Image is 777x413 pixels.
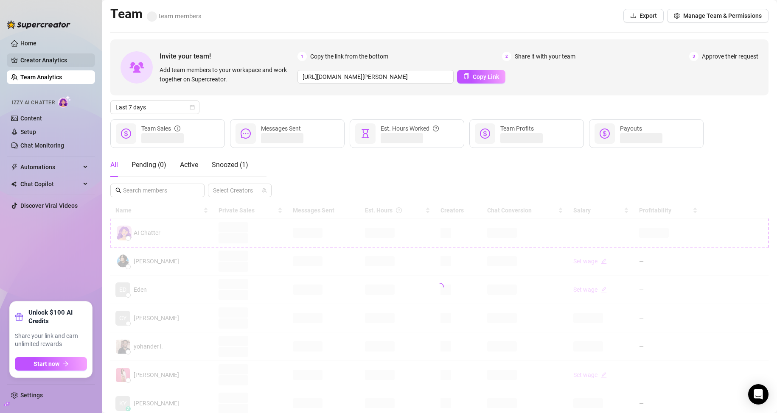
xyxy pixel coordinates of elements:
[480,128,490,139] span: dollar-circle
[748,384,769,405] div: Open Intercom Messenger
[15,313,23,321] span: gift
[115,187,121,193] span: search
[502,52,511,61] span: 2
[630,13,636,19] span: download
[20,74,62,81] a: Team Analytics
[174,124,180,133] span: info-circle
[20,177,81,191] span: Chat Copilot
[180,161,198,169] span: Active
[115,101,194,114] span: Last 7 days
[600,128,610,139] span: dollar-circle
[20,142,64,149] a: Chat Monitoring
[11,164,18,170] span: thunderbolt
[674,13,680,19] span: setting
[463,73,469,79] span: copy
[121,128,131,139] span: dollar-circle
[190,105,195,110] span: calendar
[160,65,294,84] span: Add team members to your workspace and work together on Supercreator.
[212,161,248,169] span: Snoozed ( 1 )
[63,361,69,367] span: arrow-right
[15,332,87,349] span: Share your link and earn unlimited rewards
[360,128,370,139] span: hourglass
[34,360,59,367] span: Start now
[683,12,762,19] span: Manage Team & Permissions
[20,40,36,47] a: Home
[310,52,388,61] span: Copy the link from the bottom
[123,186,193,195] input: Search members
[20,392,43,399] a: Settings
[4,401,10,407] span: build
[58,95,71,108] img: AI Chatter
[12,99,55,107] span: Izzy AI Chatter
[297,52,307,61] span: 1
[381,124,439,133] div: Est. Hours Worked
[689,52,698,61] span: 3
[141,124,180,133] div: Team Sales
[28,308,87,325] strong: Unlock $100 AI Credits
[160,51,297,61] span: Invite your team!
[20,160,81,174] span: Automations
[110,160,118,170] div: All
[7,20,70,29] img: logo-BBDzfeDw.svg
[620,125,642,132] span: Payouts
[15,357,87,371] button: Start nowarrow-right
[20,53,88,67] a: Creator Analytics
[241,128,251,139] span: message
[473,73,499,80] span: Copy Link
[110,6,202,22] h2: Team
[20,202,78,209] a: Discover Viral Videos
[435,283,444,291] span: loading
[433,124,439,133] span: question-circle
[262,188,267,193] span: team
[702,52,758,61] span: Approve their request
[667,9,769,22] button: Manage Team & Permissions
[623,9,664,22] button: Export
[515,52,575,61] span: Share it with your team
[11,181,17,187] img: Chat Copilot
[147,12,202,20] span: team members
[132,160,166,170] div: Pending ( 0 )
[500,125,534,132] span: Team Profits
[20,115,42,122] a: Content
[640,12,657,19] span: Export
[457,70,505,84] button: Copy Link
[20,128,36,135] a: Setup
[261,125,301,132] span: Messages Sent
